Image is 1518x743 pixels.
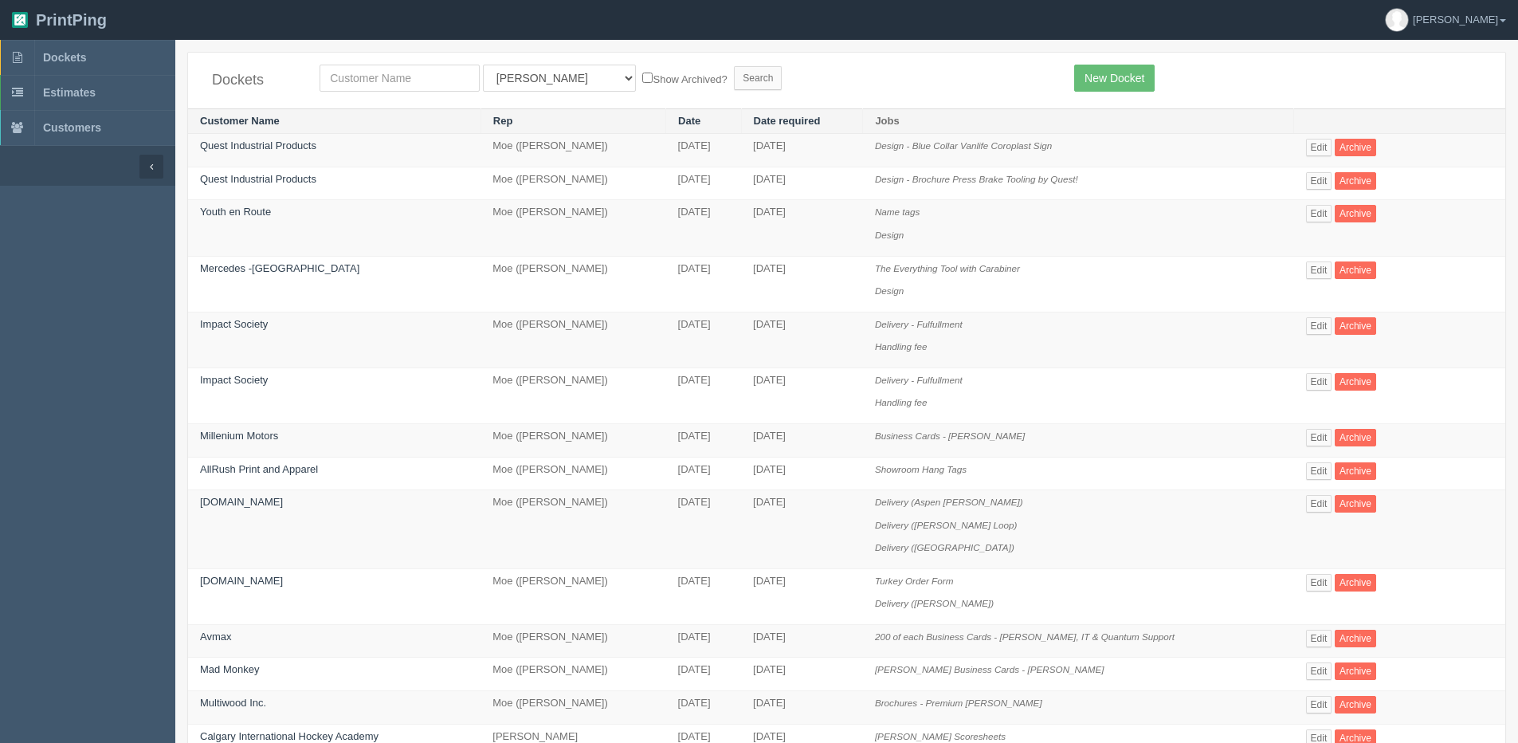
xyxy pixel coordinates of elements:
a: Quest Industrial Products [200,140,316,151]
a: Edit [1306,373,1332,391]
td: [DATE] [666,691,741,725]
input: Search [734,66,782,90]
a: Archive [1335,696,1376,714]
a: Customer Name [200,115,280,127]
i: Brochures - Premium [PERSON_NAME] [875,698,1042,708]
input: Customer Name [320,65,480,92]
i: Delivery ([GEOGRAPHIC_DATA]) [875,542,1014,552]
td: [DATE] [741,624,863,658]
i: Handling fee [875,341,928,352]
a: Edit [1306,574,1332,592]
i: Delivery ([PERSON_NAME] Loop) [875,520,1018,530]
img: logo-3e63b451c926e2ac314895c53de4908e5d424f24456219fb08d385ab2e579770.png [12,12,28,28]
span: Dockets [43,51,86,64]
td: Moe ([PERSON_NAME]) [481,691,665,725]
a: Edit [1306,139,1332,156]
a: Edit [1306,495,1332,513]
td: [DATE] [666,624,741,658]
a: Edit [1306,462,1332,480]
td: [DATE] [741,457,863,490]
td: [DATE] [666,368,741,423]
a: Archive [1335,462,1376,480]
td: [DATE] [666,658,741,691]
td: [DATE] [666,200,741,256]
a: Edit [1306,696,1332,714]
a: Edit [1306,630,1332,647]
a: Millenium Motors [200,430,278,442]
a: Archive [1335,373,1376,391]
th: Jobs [863,108,1294,134]
i: Delivery - Fulfullment [875,375,963,385]
td: [DATE] [741,134,863,167]
td: [DATE] [741,691,863,725]
label: Show Archived? [642,69,727,88]
td: [DATE] [741,490,863,569]
a: Edit [1306,429,1332,446]
i: Design [875,285,904,296]
a: Archive [1335,261,1376,279]
td: Moe ([PERSON_NAME]) [481,568,665,624]
a: Archive [1335,495,1376,513]
a: Impact Society [200,374,268,386]
td: Moe ([PERSON_NAME]) [481,658,665,691]
td: Moe ([PERSON_NAME]) [481,200,665,256]
td: Moe ([PERSON_NAME]) [481,624,665,658]
a: Archive [1335,172,1376,190]
a: Date required [754,115,821,127]
td: [DATE] [666,457,741,490]
td: [DATE] [666,134,741,167]
a: AllRush Print and Apparel [200,463,318,475]
td: [DATE] [666,312,741,368]
i: Delivery - Fulfullment [875,319,963,329]
td: [DATE] [741,312,863,368]
a: Archive [1335,317,1376,335]
i: Handling fee [875,397,928,407]
td: [DATE] [666,423,741,457]
td: [DATE] [666,568,741,624]
td: [DATE] [741,167,863,200]
td: Moe ([PERSON_NAME]) [481,457,665,490]
a: Calgary International Hockey Academy [200,730,379,742]
td: Moe ([PERSON_NAME]) [481,167,665,200]
a: Edit [1306,317,1332,335]
td: [DATE] [666,167,741,200]
i: [PERSON_NAME] Scoresheets [875,731,1006,741]
td: Moe ([PERSON_NAME]) [481,134,665,167]
td: Moe ([PERSON_NAME]) [481,423,665,457]
a: Edit [1306,172,1332,190]
a: Avmax [200,631,232,643]
a: Archive [1335,139,1376,156]
input: Show Archived? [642,73,653,83]
i: Turkey Order Form [875,576,954,586]
i: [PERSON_NAME] Business Cards - [PERSON_NAME] [875,664,1104,674]
a: Youth en Route [200,206,271,218]
a: Archive [1335,205,1376,222]
i: Name tags [875,206,920,217]
td: [DATE] [741,423,863,457]
td: [DATE] [741,658,863,691]
td: [DATE] [741,368,863,423]
a: Archive [1335,630,1376,647]
td: Moe ([PERSON_NAME]) [481,256,665,312]
a: Impact Society [200,318,268,330]
i: 200 of each Business Cards - [PERSON_NAME], IT & Quantum Support [875,631,1175,642]
i: Design [875,230,904,240]
i: Delivery (Aspen [PERSON_NAME]) [875,497,1023,507]
a: Archive [1335,574,1376,592]
a: New Docket [1074,65,1155,92]
i: Design - Blue Collar Vanlife Coroplast Sign [875,140,1052,151]
img: avatar_default-7531ab5dedf162e01f1e0bb0964e6a185e93c5c22dfe317fb01d7f8cd2b1632c.jpg [1386,9,1408,31]
a: Archive [1335,429,1376,446]
i: The Everything Tool with Carabiner [875,263,1020,273]
td: [DATE] [741,568,863,624]
a: Mad Monkey [200,663,259,675]
td: [DATE] [741,200,863,256]
td: [DATE] [741,256,863,312]
a: [DOMAIN_NAME] [200,496,283,508]
span: Customers [43,121,101,134]
a: Multiwood Inc. [200,697,266,709]
a: Edit [1306,205,1332,222]
a: Quest Industrial Products [200,173,316,185]
i: Showroom Hang Tags [875,464,967,474]
a: Edit [1306,662,1332,680]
